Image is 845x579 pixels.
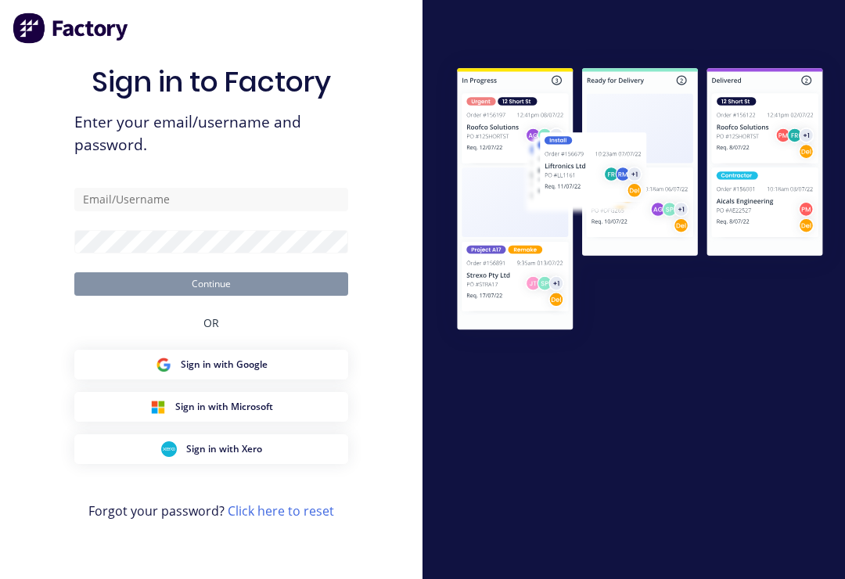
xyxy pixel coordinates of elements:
a: Click here to reset [228,502,334,520]
button: Microsoft Sign inSign in with Microsoft [74,392,348,422]
span: Sign in with Microsoft [175,400,273,414]
button: Xero Sign inSign in with Xero [74,434,348,464]
button: Continue [74,272,348,296]
span: Forgot your password? [88,502,334,520]
img: Sign in [435,48,845,354]
img: Factory [13,13,130,44]
img: Google Sign in [156,357,171,372]
img: Microsoft Sign in [150,399,166,415]
h1: Sign in to Factory [92,65,331,99]
input: Email/Username [74,188,348,211]
span: Sign in with Google [181,358,268,372]
button: Google Sign inSign in with Google [74,350,348,379]
span: Enter your email/username and password. [74,111,348,156]
span: Sign in with Xero [186,442,262,456]
div: OR [203,296,219,350]
img: Xero Sign in [161,441,177,457]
